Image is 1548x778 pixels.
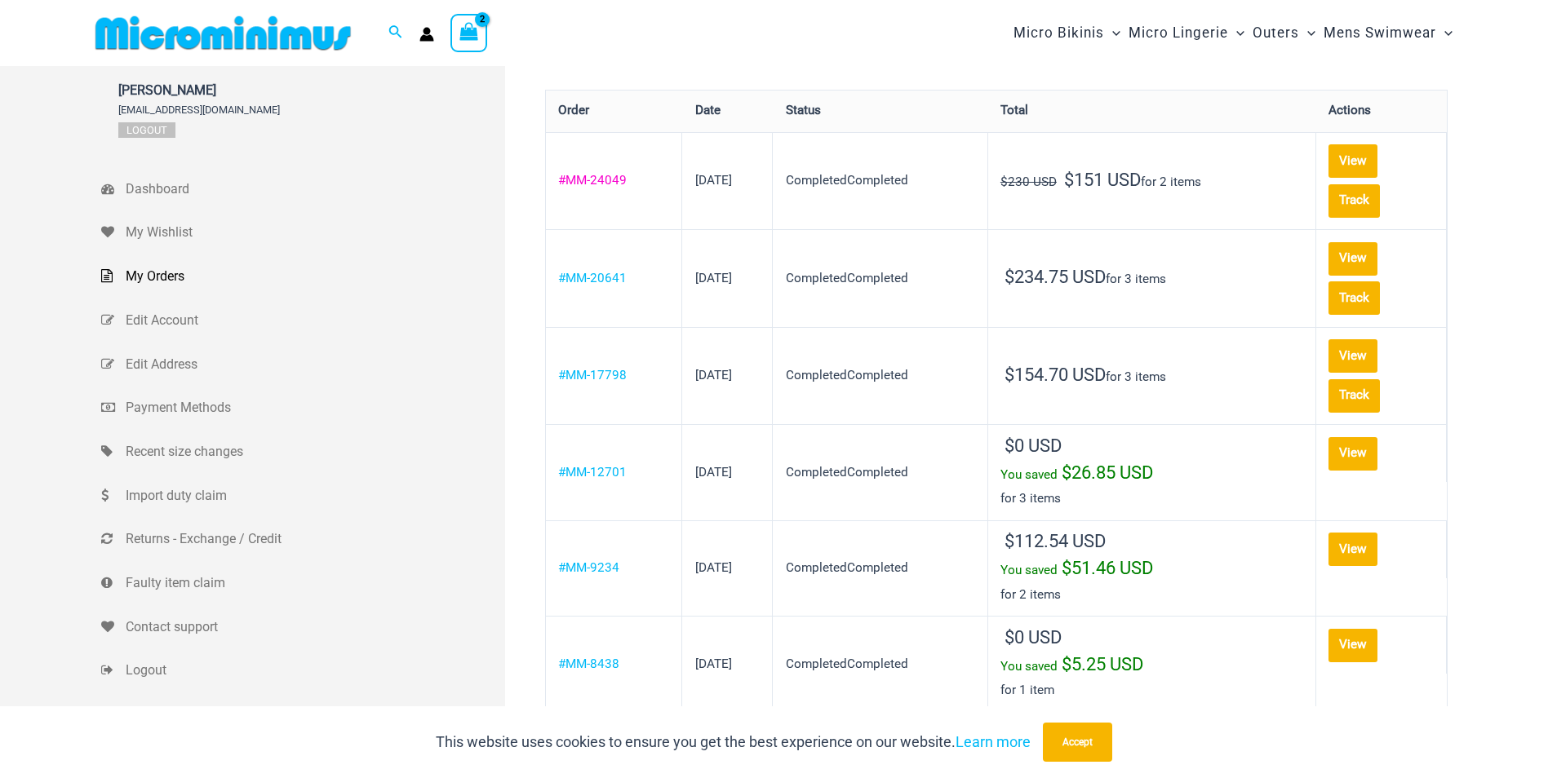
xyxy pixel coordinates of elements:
[1249,8,1320,58] a: OutersMenu ToggleMenu Toggle
[988,520,1316,617] td: for 2 items
[1064,170,1074,190] span: $
[126,177,501,201] span: Dashboard
[1000,461,1303,488] div: You saved
[1064,170,1141,190] span: 151 USD
[126,221,501,245] span: My Wishlist
[101,649,505,693] a: Logout
[1009,8,1124,58] a: Micro BikinisMenu ToggleMenu Toggle
[988,229,1316,327] td: for 3 items
[1062,558,1153,578] span: 51.46 USD
[1328,184,1380,218] a: Track order number MM-24049
[1253,12,1299,54] span: Outers
[695,560,732,575] time: [DATE]
[419,27,434,42] a: Account icon link
[101,167,505,211] a: Dashboard
[1005,435,1062,456] span: 0 USD
[1320,8,1457,58] a: Mens SwimwearMenu ToggleMenu Toggle
[126,615,501,639] span: Contact support
[695,271,732,285] time: [DATE]
[695,465,732,480] time: [DATE]
[1328,379,1380,413] a: Track order number MM-17798
[1005,267,1106,287] span: 234.75 USD
[1062,558,1071,578] span: $
[695,104,721,118] span: Date
[101,254,505,298] a: My Orders
[126,308,501,333] span: Edit Account
[988,132,1316,230] td: for 2 items
[1328,144,1377,178] a: View order MM-24049
[1228,12,1244,54] span: Menu Toggle
[126,396,501,421] span: Payment Methods
[1328,242,1377,276] a: View order MM-20641
[558,560,619,575] a: View order number MM-9234
[1000,175,1057,189] del: $230 USD
[558,465,627,480] a: View order number MM-12701
[773,424,987,520] td: CompletedCompleted
[1104,12,1120,54] span: Menu Toggle
[436,730,1031,754] p: This website uses cookies to ensure you get the best experience on our website.
[1005,627,1014,648] span: $
[1129,12,1228,54] span: Micro Lingerie
[1007,6,1460,60] nav: Site Navigation
[101,474,505,518] a: Import duty claim
[558,368,627,382] a: View order number MM-17798
[773,327,987,425] td: CompletedCompleted
[695,368,732,382] time: [DATE]
[1062,462,1071,483] span: $
[126,571,501,595] span: Faulty item claim
[388,23,403,43] a: Search icon link
[1005,627,1062,648] span: 0 USD
[558,104,589,118] span: Order
[1005,532,1106,552] span: 112.54 USD
[773,229,987,327] td: CompletedCompleted
[988,327,1316,425] td: for 3 items
[1005,365,1014,385] span: $
[786,104,821,118] span: Status
[1000,556,1303,583] div: You saved
[126,264,501,289] span: My Orders
[558,271,627,285] a: View order number MM-20641
[558,173,627,188] a: View order number MM-24049
[1062,654,1071,674] span: $
[1005,532,1014,552] span: $
[126,352,501,377] span: Edit Address
[1124,8,1249,58] a: Micro LingerieMenu ToggleMenu Toggle
[1299,12,1315,54] span: Menu Toggle
[1000,652,1303,679] div: You saved
[1328,533,1377,566] a: View order MM-9234
[101,430,505,474] a: Recent size changes
[101,561,505,605] a: Faulty item claim
[988,424,1316,520] td: for 3 items
[1328,104,1371,118] span: Actions
[101,692,505,736] a: Gift Cards
[1324,12,1436,54] span: Mens Swimwear
[126,440,501,464] span: Recent size changes
[773,520,987,617] td: CompletedCompleted
[89,15,357,51] img: MM SHOP LOGO FLAT
[956,733,1031,750] a: Learn more
[118,104,280,116] span: [EMAIL_ADDRESS][DOMAIN_NAME]
[101,211,505,255] a: My Wishlist
[118,122,175,138] a: Logout
[1328,629,1377,662] a: View order MM-8438
[101,343,505,387] a: Edit Address
[695,173,732,188] time: [DATE]
[118,82,280,98] span: [PERSON_NAME]
[1328,437,1377,471] a: View order MM-12701
[1005,365,1106,385] span: 154.70 USD
[558,656,619,671] a: View order number MM-8438
[773,132,987,230] td: CompletedCompleted
[101,518,505,562] a: Returns - Exchange / Credit
[101,298,505,343] a: Edit Account
[1436,12,1453,54] span: Menu Toggle
[101,605,505,649] a: Contact support
[1328,339,1377,373] a: View order MM-17798
[1005,435,1014,456] span: $
[695,656,732,671] time: [DATE]
[1014,12,1104,54] span: Micro Bikinis
[988,616,1316,712] td: for 1 item
[1043,723,1112,762] button: Accept
[126,702,501,727] span: Gift Cards
[773,616,987,712] td: CompletedCompleted
[1062,462,1153,483] span: 26.85 USD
